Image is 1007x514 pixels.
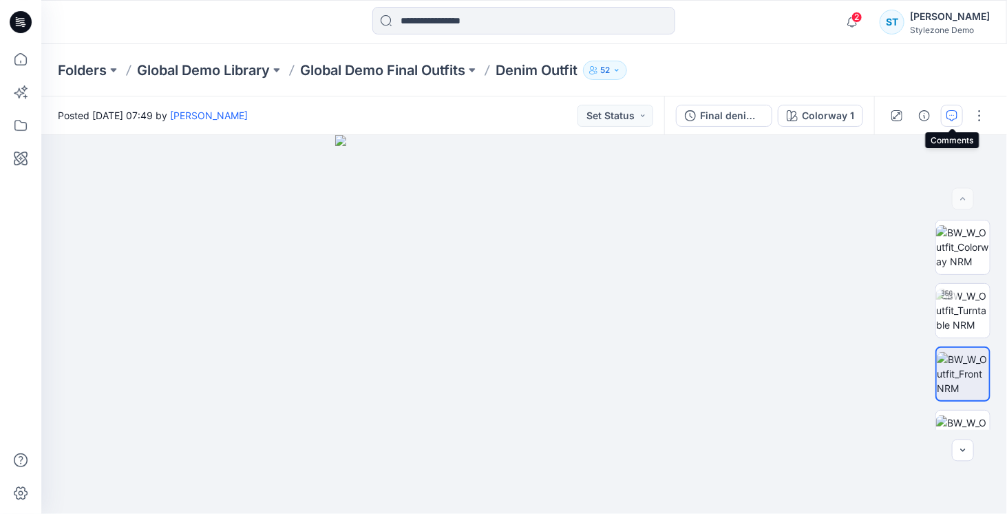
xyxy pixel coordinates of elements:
[936,225,990,269] img: BW_W_Outfit_Colorway NRM
[170,110,248,121] a: [PERSON_NAME]
[58,108,248,123] span: Posted [DATE] 07:49 by
[137,61,270,80] a: Global Demo Library
[936,289,990,332] img: BW_W_Outfit_Turntable NRM
[937,352,989,395] img: BW_W_Outfit_Front NRM
[335,135,714,514] img: eyJhbGciOiJIUzI1NiIsImtpZCI6IjAiLCJzbHQiOiJzZXMiLCJ0eXAiOiJKV1QifQ.eyJkYXRhIjp7InR5cGUiOiJzdG9yYW...
[913,105,935,127] button: Details
[300,61,465,80] a: Global Demo Final Outfits
[880,10,904,34] div: ST
[778,105,863,127] button: Colorway 1
[676,105,772,127] button: Final denim outfit (1)
[936,415,990,459] img: BW_W_Outfit_Back NRM
[802,108,854,123] div: Colorway 1
[700,108,763,123] div: Final denim outfit (1)
[851,12,862,23] span: 2
[910,25,990,35] div: Stylezone Demo
[58,61,107,80] a: Folders
[496,61,577,80] p: Denim Outfit
[600,63,610,78] p: 52
[583,61,627,80] button: 52
[910,8,990,25] div: [PERSON_NAME]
